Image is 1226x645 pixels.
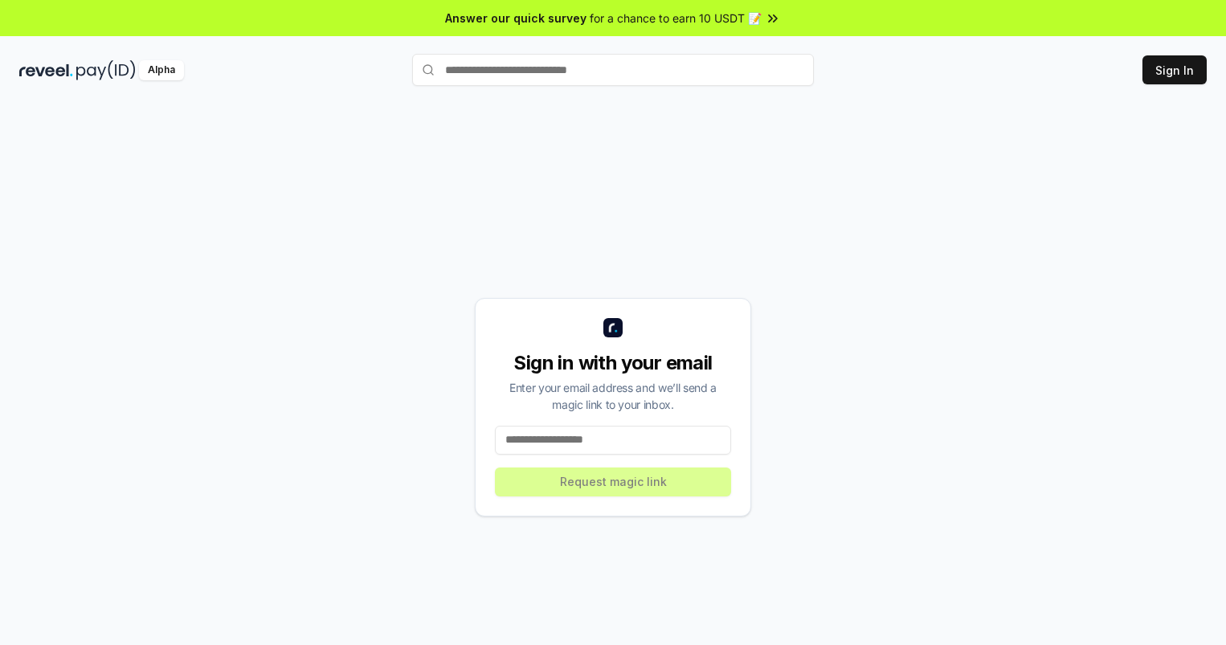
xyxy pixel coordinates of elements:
div: Alpha [139,60,184,80]
div: Sign in with your email [495,350,731,376]
img: logo_small [603,318,623,337]
button: Sign In [1142,55,1207,84]
img: pay_id [76,60,136,80]
div: Enter your email address and we’ll send a magic link to your inbox. [495,379,731,413]
span: for a chance to earn 10 USDT 📝 [590,10,762,27]
span: Answer our quick survey [445,10,586,27]
img: reveel_dark [19,60,73,80]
